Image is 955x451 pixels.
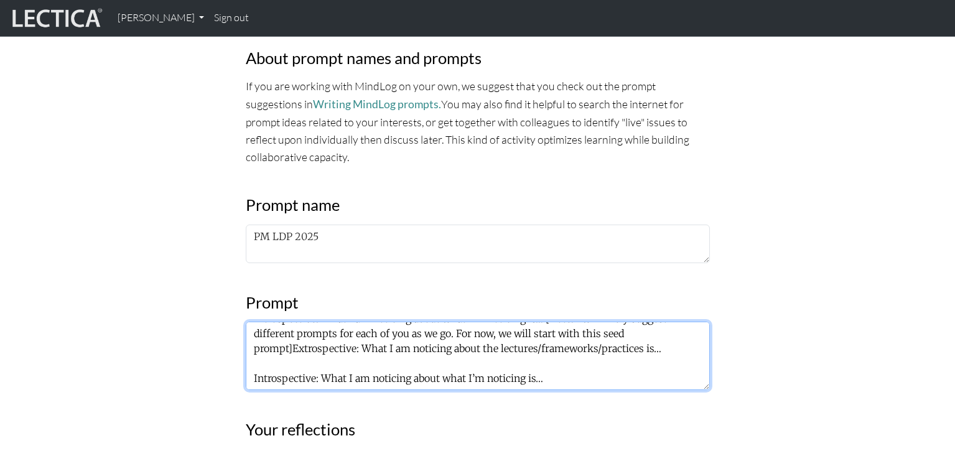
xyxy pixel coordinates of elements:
[313,98,441,111] a: Writing MindLog prompts.
[9,6,103,30] img: lecticalive
[113,5,209,31] a: [PERSON_NAME]
[209,5,254,31] a: Sign out
[246,77,710,165] p: If you are working with MindLog on your own, we suggest that you check out the prompt suggestions...
[246,293,710,312] h3: Prompt
[246,49,710,68] h3: About prompt names and prompts
[246,420,710,439] h3: Your reflections
[246,195,710,215] h3: Prompt name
